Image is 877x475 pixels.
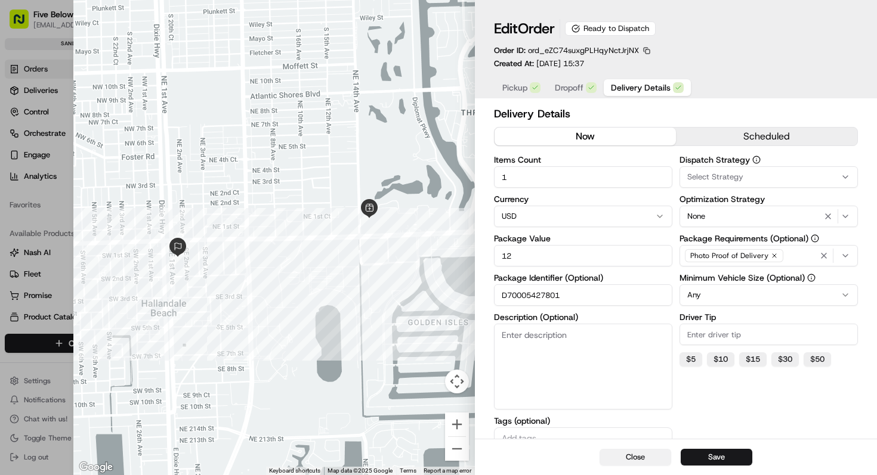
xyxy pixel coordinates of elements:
button: Photo Proof of Delivery [680,245,858,266]
span: Map data ©2025 Google [328,467,393,474]
div: Start new chat [41,114,196,126]
span: None [687,211,705,222]
input: Got a question? Start typing here... [31,77,215,89]
p: Created At: [494,58,584,69]
button: Package Requirements (Optional) [811,234,819,243]
input: Add tags [499,431,667,445]
div: We're available if you need us! [41,126,151,135]
img: 1736555255976-a54dd68f-1ca7-489b-9aae-adbdc363a1c4 [12,114,33,135]
button: $50 [804,352,831,367]
button: $15 [739,352,767,367]
span: API Documentation [113,173,192,185]
label: Minimum Vehicle Size (Optional) [680,274,858,282]
input: Enter driver tip [680,324,858,345]
a: Open this area in Google Maps (opens a new window) [76,460,116,475]
img: Nash [12,12,36,36]
label: Package Requirements (Optional) [680,234,858,243]
input: Enter package identifier [494,284,672,306]
div: 💻 [101,174,110,184]
span: Dropoff [555,82,583,94]
label: Tags (optional) [494,417,672,425]
div: 📗 [12,174,21,184]
button: None [680,206,858,227]
button: $5 [680,352,702,367]
label: Description (Optional) [494,313,672,321]
button: Select Strategy [680,166,858,188]
span: Knowledge Base [24,173,91,185]
button: Zoom in [445,412,469,436]
h1: Edit [494,19,555,38]
button: Zoom out [445,437,469,461]
a: Powered byPylon [84,201,144,211]
label: Items Count [494,156,672,164]
label: Driver Tip [680,313,858,321]
label: Package Value [494,234,672,243]
span: Select Strategy [687,172,743,182]
p: Welcome 👋 [12,48,217,67]
label: Optimization Strategy [680,195,858,203]
div: Ready to Dispatch [565,21,656,36]
button: now [495,128,676,145]
a: Report a map error [424,467,471,474]
a: Terms (opens in new tab) [400,467,416,474]
input: Enter package value [494,245,672,266]
a: 📗Knowledge Base [7,168,96,190]
img: Google [76,460,116,475]
button: Minimum Vehicle Size (Optional) [807,274,816,282]
button: $30 [771,352,799,367]
input: Enter items count [494,166,672,188]
button: Keyboard shortcuts [269,467,320,475]
button: Dispatch Strategy [752,156,761,164]
label: Dispatch Strategy [680,156,858,164]
span: ord_eZC74suxgPLHqyNctJrjNX [528,45,639,55]
button: Map camera controls [445,370,469,393]
label: Currency [494,195,672,203]
button: $10 [707,352,734,367]
button: Close [600,449,671,465]
span: Delivery Details [611,82,671,94]
span: Order [518,19,555,38]
span: Pylon [119,202,144,211]
label: Package Identifier (Optional) [494,274,672,282]
span: Photo Proof of Delivery [690,251,768,260]
button: scheduled [676,128,857,145]
button: Save [681,449,752,465]
p: Order ID: [494,45,639,56]
h2: Delivery Details [494,105,858,122]
span: Pickup [502,82,527,94]
span: [DATE] 15:37 [536,58,584,69]
button: Start new chat [203,117,217,132]
a: 💻API Documentation [96,168,196,190]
